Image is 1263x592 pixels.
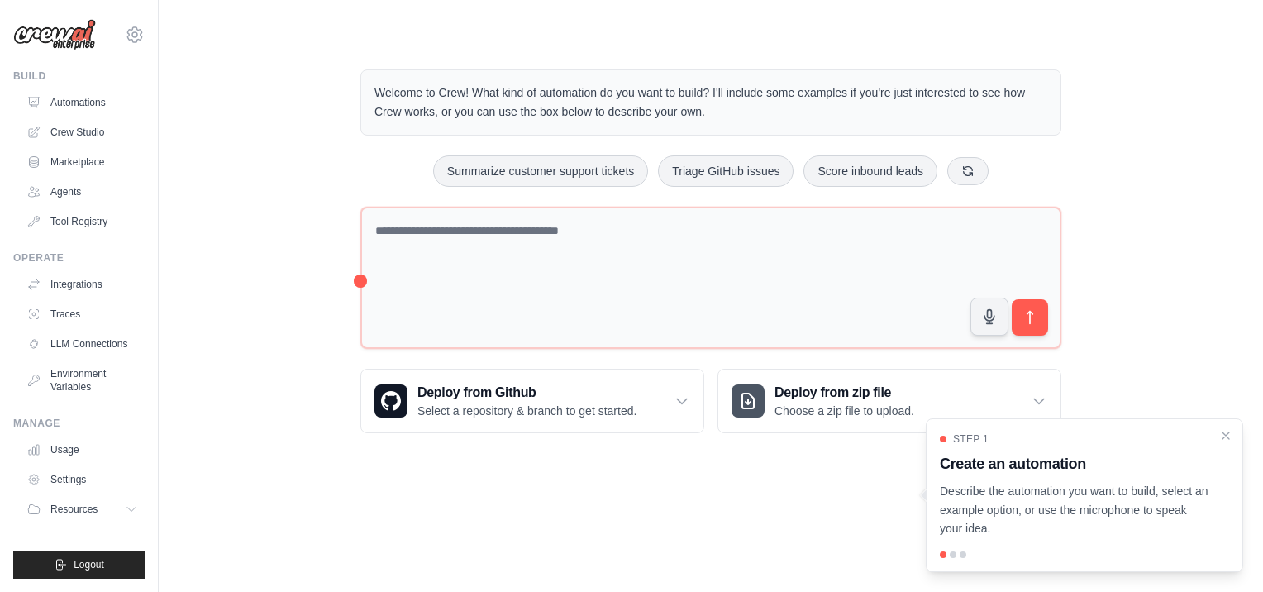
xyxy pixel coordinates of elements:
[20,89,145,116] a: Automations
[658,155,794,187] button: Triage GitHub issues
[953,432,989,446] span: Step 1
[433,155,648,187] button: Summarize customer support tickets
[20,149,145,175] a: Marketplace
[940,482,1209,538] p: Describe the automation you want to build, select an example option, or use the microphone to spe...
[20,466,145,493] a: Settings
[13,19,96,50] img: Logo
[20,360,145,400] a: Environment Variables
[20,208,145,235] a: Tool Registry
[20,437,145,463] a: Usage
[20,331,145,357] a: LLM Connections
[13,417,145,430] div: Manage
[374,84,1047,122] p: Welcome to Crew! What kind of automation do you want to build? I'll include some examples if you'...
[803,155,937,187] button: Score inbound leads
[417,403,636,419] p: Select a repository & branch to get started.
[20,496,145,523] button: Resources
[13,69,145,83] div: Build
[20,271,145,298] a: Integrations
[774,403,914,419] p: Choose a zip file to upload.
[417,383,636,403] h3: Deploy from Github
[20,179,145,205] a: Agents
[940,452,1209,475] h3: Create an automation
[1219,429,1232,442] button: Close walkthrough
[50,503,98,516] span: Resources
[13,251,145,265] div: Operate
[74,558,104,571] span: Logout
[13,551,145,579] button: Logout
[20,119,145,146] a: Crew Studio
[20,301,145,327] a: Traces
[774,383,914,403] h3: Deploy from zip file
